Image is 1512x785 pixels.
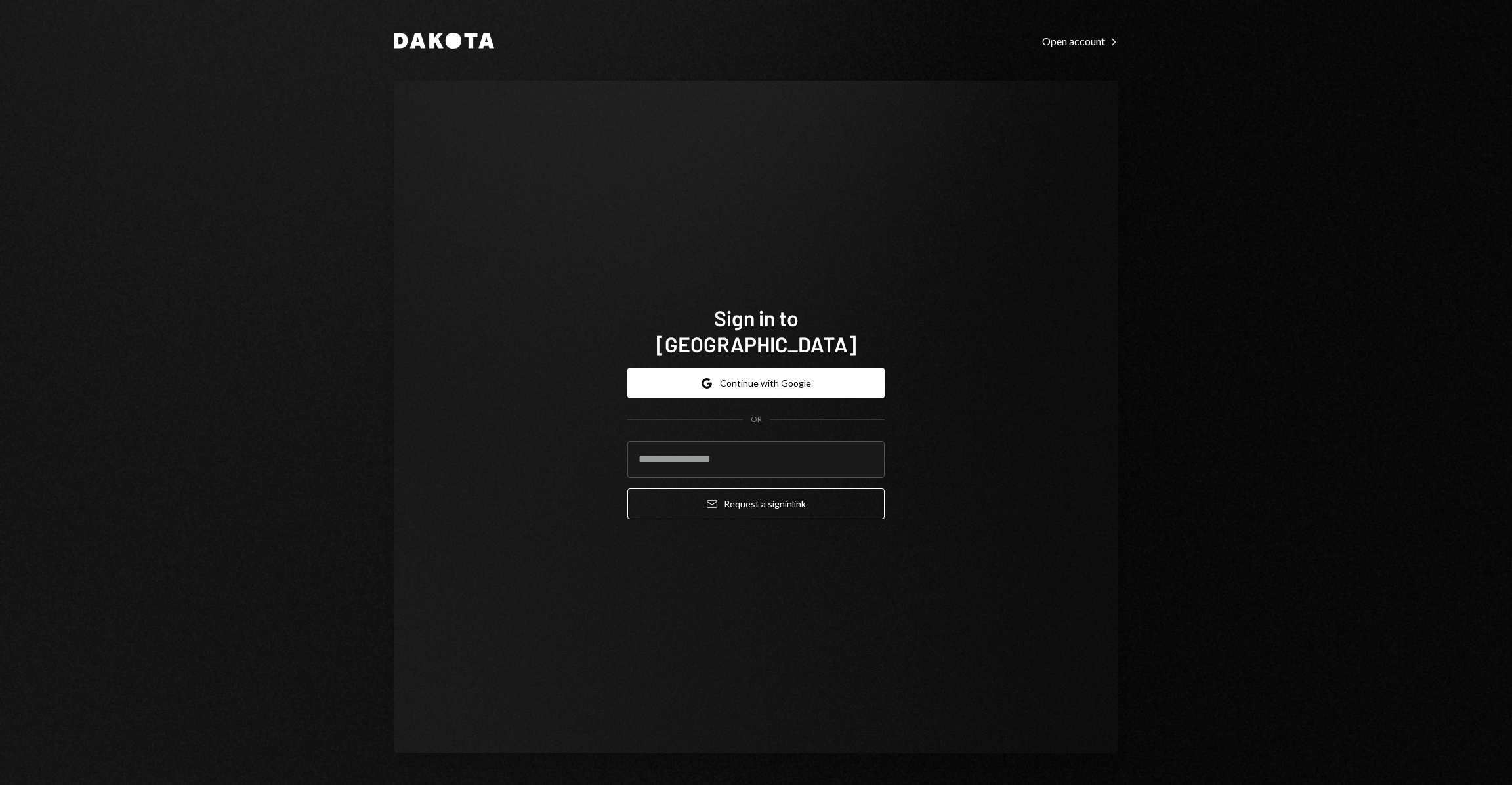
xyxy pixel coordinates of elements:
div: Open account [1042,35,1118,48]
button: Request a signinlink [627,488,885,519]
h1: Sign in to [GEOGRAPHIC_DATA] [627,305,885,357]
div: OR [751,414,762,425]
a: Open account [1042,33,1118,48]
button: Continue with Google [627,368,885,398]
